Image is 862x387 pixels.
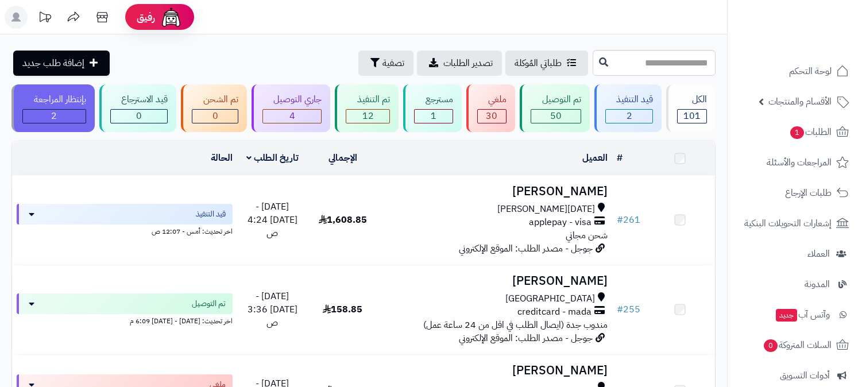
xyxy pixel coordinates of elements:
[582,151,608,165] a: العميل
[517,305,592,319] span: creditcard - mada
[30,6,59,32] a: تحديثات المنصة
[262,93,322,106] div: جاري التوصيل
[735,240,855,268] a: العملاء
[785,185,832,201] span: طلبات الإرجاع
[414,93,453,106] div: مسترجع
[333,84,401,132] a: تم التنفيذ 12
[805,276,830,292] span: المدونة
[807,246,830,262] span: العملاء
[464,84,518,132] a: ملغي 30
[529,216,592,229] span: applepay - visa
[515,56,562,70] span: طلباتي المُوكلة
[617,303,623,316] span: #
[735,270,855,298] a: المدونة
[505,292,595,305] span: [GEOGRAPHIC_DATA]
[382,274,608,288] h3: [PERSON_NAME]
[566,229,608,242] span: شحن مجاني
[683,109,701,123] span: 101
[362,109,374,123] span: 12
[744,215,832,231] span: إشعارات التحويلات البنكية
[617,213,640,227] a: #261
[677,93,707,106] div: الكل
[196,208,226,220] span: قيد التنفيذ
[550,109,562,123] span: 50
[617,213,623,227] span: #
[431,109,436,123] span: 1
[9,84,97,132] a: بإنتظار المراجعة 2
[382,364,608,377] h3: [PERSON_NAME]
[111,110,168,123] div: 0
[192,93,238,106] div: تم الشحن
[249,84,333,132] a: جاري التوصيل 4
[763,337,832,353] span: السلات المتروكة
[767,154,832,171] span: المراجعات والأسئلة
[459,331,593,345] span: جوجل - مصدر الطلب: الموقع الإلكتروني
[606,110,653,123] div: 2
[627,109,632,123] span: 2
[531,93,581,106] div: تم التوصيل
[22,93,86,106] div: بإنتظار المراجعة
[531,110,581,123] div: 50
[346,93,390,106] div: تم التنفيذ
[768,94,832,110] span: الأقسام والمنتجات
[13,51,110,76] a: إضافة طلب جديد
[478,110,507,123] div: 30
[358,51,413,76] button: تصفية
[505,51,588,76] a: طلباتي المُوكلة
[328,151,357,165] a: الإجمالي
[346,110,389,123] div: 12
[51,109,57,123] span: 2
[617,151,623,165] a: #
[735,118,855,146] a: الطلبات1
[211,151,233,165] a: الحالة
[605,93,654,106] div: قيد التنفيذ
[735,57,855,85] a: لوحة التحكم
[617,303,640,316] a: #255
[735,179,855,207] a: طلبات الإرجاع
[382,185,608,198] h3: [PERSON_NAME]
[780,367,830,384] span: أدوات التسويق
[212,109,218,123] span: 0
[17,225,233,237] div: اخر تحديث: أمس - 12:07 ص
[179,84,249,132] a: تم الشحن 0
[775,307,830,323] span: وآتس آب
[289,109,295,123] span: 4
[497,203,595,216] span: [DATE][PERSON_NAME]
[160,6,183,29] img: ai-face.png
[136,109,142,123] span: 0
[17,314,233,326] div: اخر تحديث: [DATE] - [DATE] 6:09 م
[592,84,664,132] a: قيد التنفيذ 2
[776,309,797,322] span: جديد
[517,84,592,132] a: تم التوصيل 50
[735,210,855,237] a: إشعارات التحويلات البنكية
[735,149,855,176] a: المراجعات والأسئلة
[401,84,464,132] a: مسترجع 1
[323,303,362,316] span: 158.85
[764,339,778,352] span: 0
[382,56,404,70] span: تصفية
[789,124,832,140] span: الطلبات
[790,126,804,139] span: 1
[248,289,297,330] span: [DATE] - [DATE] 3:36 ص
[417,51,502,76] a: تصدير الطلبات
[192,110,238,123] div: 0
[735,301,855,328] a: وآتس آبجديد
[97,84,179,132] a: قيد الاسترجاع 0
[443,56,493,70] span: تصدير الطلبات
[477,93,507,106] div: ملغي
[459,242,593,256] span: جوجل - مصدر الطلب: الموقع الإلكتروني
[246,151,299,165] a: تاريخ الطلب
[22,56,84,70] span: إضافة طلب جديد
[137,10,155,24] span: رفيق
[23,110,86,123] div: 2
[789,63,832,79] span: لوحة التحكم
[263,110,322,123] div: 4
[415,110,453,123] div: 1
[486,109,497,123] span: 30
[735,331,855,359] a: السلات المتروكة0
[423,318,608,332] span: مندوب جدة (ايصال الطلب في اقل من 24 ساعة عمل)
[110,93,168,106] div: قيد الاسترجاع
[664,84,718,132] a: الكل101
[192,298,226,309] span: تم التوصيل
[248,200,297,240] span: [DATE] - [DATE] 4:24 ص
